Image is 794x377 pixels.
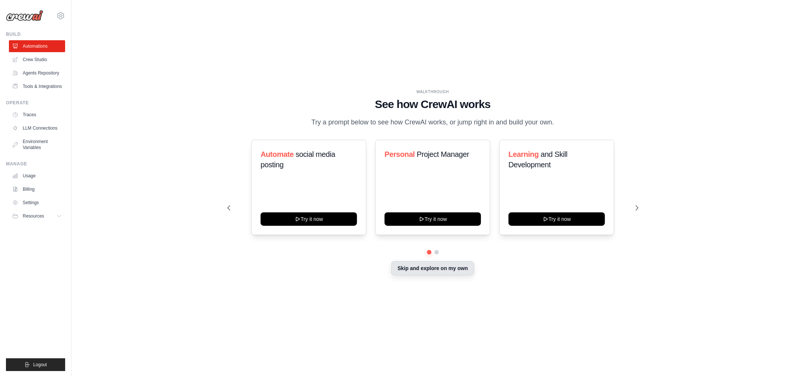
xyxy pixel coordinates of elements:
a: Billing [9,183,65,195]
a: LLM Connections [9,122,65,134]
button: Skip and explore on my own [391,261,474,275]
div: Operate [6,100,65,106]
span: Personal [385,150,415,158]
a: Agents Repository [9,67,65,79]
img: Logo [6,10,43,21]
span: Learning [508,150,539,158]
a: Environment Variables [9,136,65,153]
a: Settings [9,197,65,209]
div: WALKTHROUGH [227,89,638,95]
button: Try it now [385,212,481,226]
p: Try a prompt below to see how CrewAI works, or jump right in and build your own. [308,117,558,128]
a: Tools & Integrations [9,80,65,92]
span: Resources [23,213,44,219]
h1: See how CrewAI works [227,98,638,111]
span: Automate [261,150,294,158]
span: Project Manager [417,150,469,158]
div: Manage [6,161,65,167]
a: Crew Studio [9,54,65,66]
a: Traces [9,109,65,121]
a: Automations [9,40,65,52]
span: Logout [33,362,47,368]
div: Build [6,31,65,37]
span: social media posting [261,150,335,169]
button: Try it now [508,212,605,226]
button: Try it now [261,212,357,226]
button: Logout [6,358,65,371]
button: Resources [9,210,65,222]
a: Usage [9,170,65,182]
